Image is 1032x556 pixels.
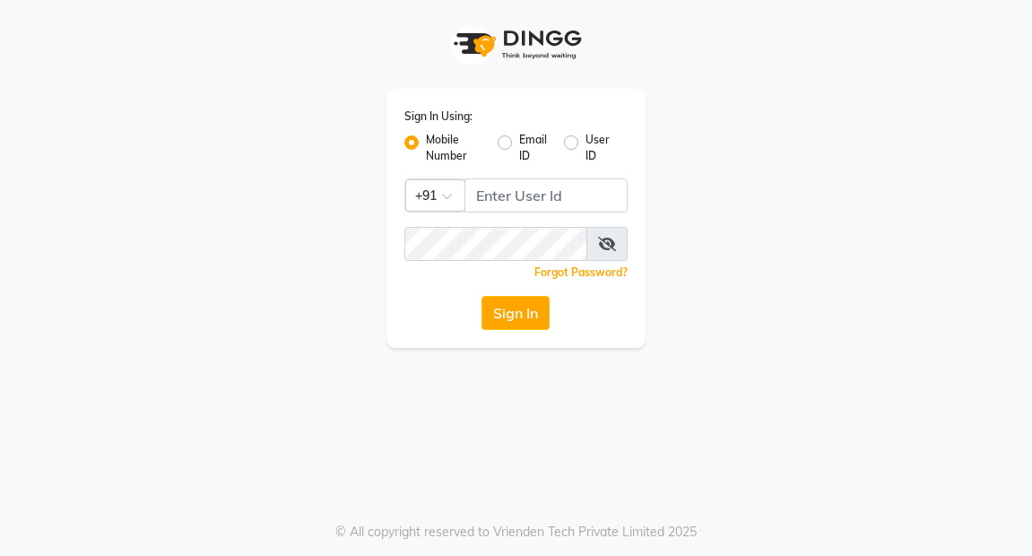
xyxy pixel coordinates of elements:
[426,132,483,164] label: Mobile Number
[404,227,588,261] input: Username
[534,265,628,279] a: Forgot Password?
[481,296,550,330] button: Sign In
[444,18,587,71] img: logo1.svg
[464,178,629,213] input: Username
[404,109,473,125] label: Sign In Using:
[585,132,613,164] label: User ID
[519,132,550,164] label: Email ID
